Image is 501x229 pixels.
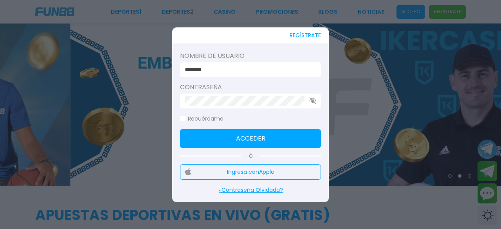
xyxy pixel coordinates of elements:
[180,129,321,148] button: Acceder
[180,153,321,160] p: Ó
[180,115,223,123] label: Recuérdame
[180,51,321,61] label: Nombre de usuario
[180,186,321,194] p: ¿Contraseña Olvidada?
[180,83,321,92] label: Contraseña
[180,164,321,180] button: Ingresa conApple
[290,27,321,43] button: REGÍSTRATE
